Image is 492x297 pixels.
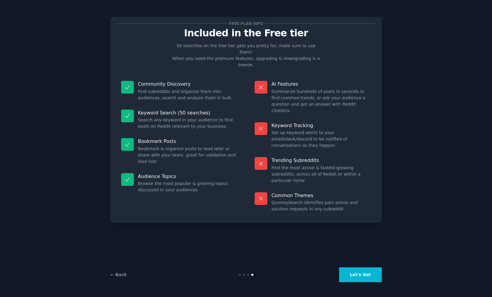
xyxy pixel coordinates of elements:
[272,81,371,87] p: AI Features
[272,200,371,212] dd: GummySearch identifies pain points and solution requests in any subreddit
[117,28,375,38] p: Included in the Free tier
[111,272,127,277] a: ← Back
[272,88,371,114] dd: Summarize hundreds of posts in seconds to find common trends, or ask your audience a question and...
[138,146,238,165] dd: Bookmark & organize posts to read later or share with your team, great for validation and lead lists
[339,267,381,282] button: Let's Go!
[272,122,371,129] p: Keyword Tracking
[272,165,371,184] dd: Find the most active & fastest-growing subreddits, across all of Reddit or within a particular niche
[272,130,371,149] dd: Set up keyword alerts to your email/slack/discord to be notified of conversations as they happen
[138,110,238,116] p: Keyword Search (50 searches)
[170,43,322,68] p: 50 searches on the free tier gets you pretty far, make sure to use them! When you need the premiu...
[138,81,238,87] p: Community Discovery
[138,180,238,193] dd: Browse the most popular & growing topics discussed in your audiences
[228,20,264,27] span: Free plan info
[272,192,371,199] p: Common Themes
[272,157,371,163] p: Trending Subreddits
[138,138,238,144] p: Bookmark Posts
[138,173,238,180] p: Audience Topics
[138,88,238,101] dd: Find subreddits and organize them into audiences, search and analyze them in bulk
[138,117,238,130] dd: Search any keyword in your audience to find posts on Reddit relevant to your business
